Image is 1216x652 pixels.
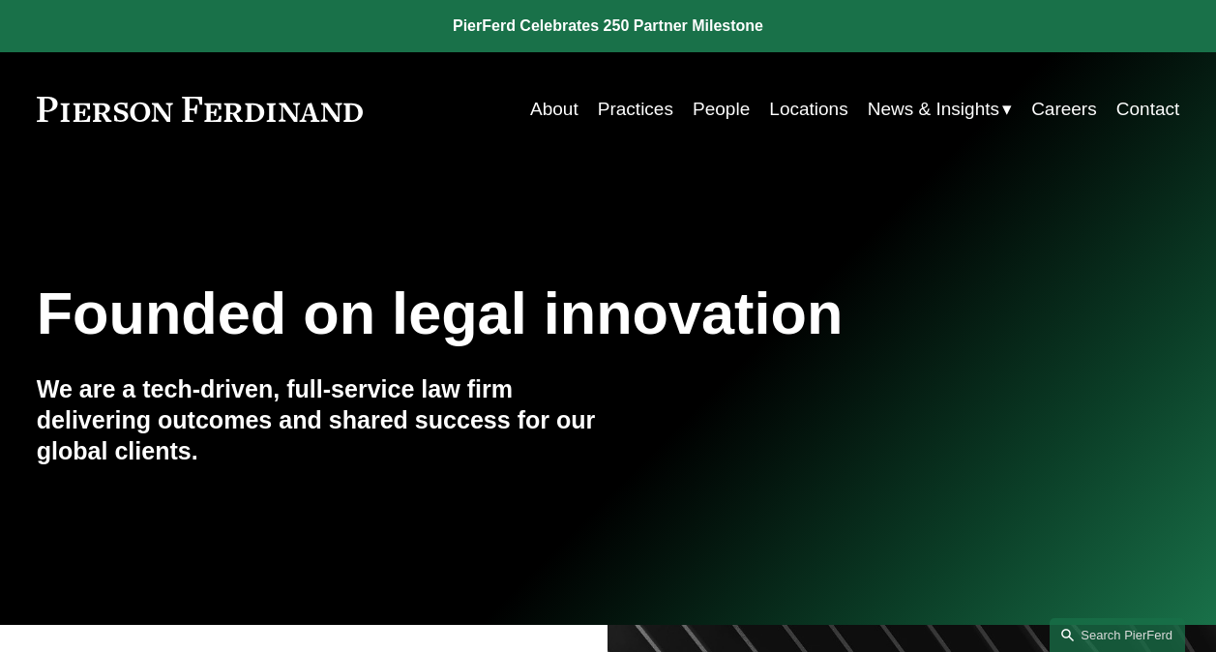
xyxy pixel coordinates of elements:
a: Locations [769,91,847,128]
h1: Founded on legal innovation [37,280,990,347]
a: People [693,91,750,128]
a: Search this site [1050,618,1185,652]
h4: We are a tech-driven, full-service law firm delivering outcomes and shared success for our global... [37,374,608,466]
a: Careers [1031,91,1097,128]
a: Contact [1116,91,1179,128]
a: folder dropdown [868,91,1012,128]
a: Practices [598,91,673,128]
span: News & Insights [868,93,999,126]
a: About [530,91,578,128]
